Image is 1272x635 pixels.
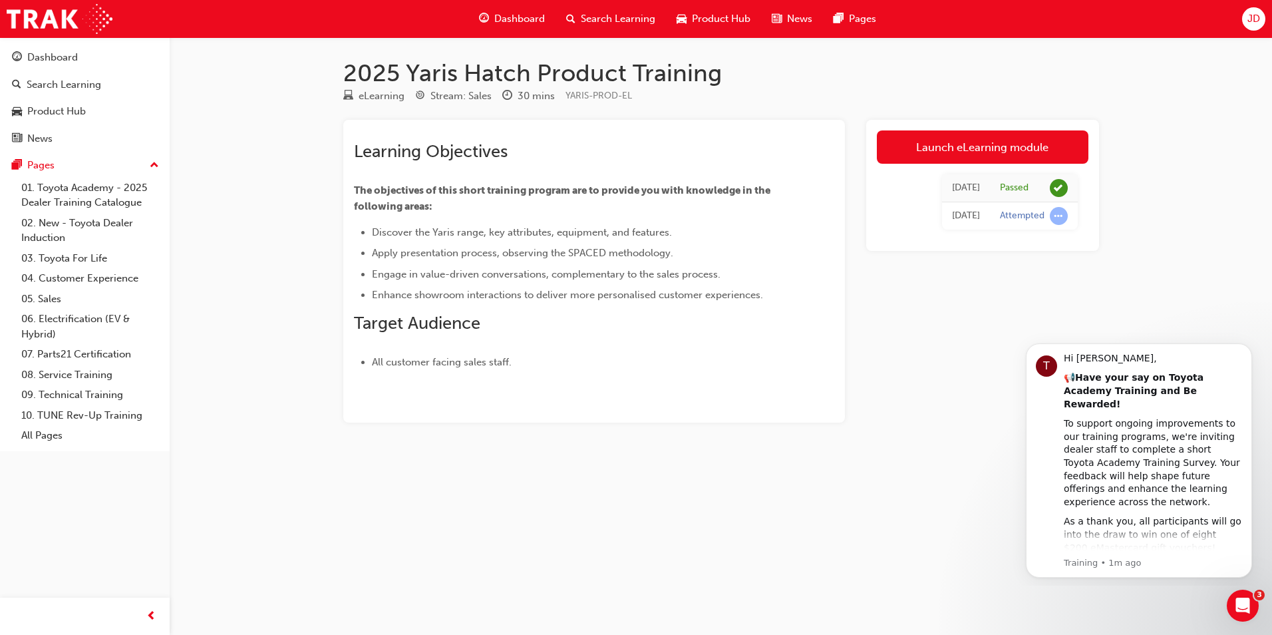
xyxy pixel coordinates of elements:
[16,344,164,365] a: 07. Parts21 Certification
[16,309,164,344] a: 06. Electrification (EV & Hybrid)
[27,77,101,93] div: Search Learning
[581,11,655,27] span: Search Learning
[16,425,164,446] a: All Pages
[372,356,512,368] span: All customer facing sales staff.
[12,133,22,145] span: news-icon
[354,313,480,333] span: Target Audience
[5,126,164,151] a: News
[372,247,673,259] span: Apply presentation process, observing the SPACED methodology.
[468,5,556,33] a: guage-iconDashboard
[354,141,508,162] span: Learning Objectives
[150,157,159,174] span: up-icon
[5,45,164,70] a: Dashboard
[146,608,156,625] span: prev-icon
[5,43,164,153] button: DashboardSearch LearningProduct HubNews
[415,88,492,105] div: Stream
[952,180,980,196] div: Thu Sep 25 2025 16:53:48 GMT+1000 (Australian Eastern Standard Time)
[5,73,164,97] a: Search Learning
[834,11,844,27] span: pages-icon
[666,5,761,33] a: car-iconProduct Hub
[27,158,55,173] div: Pages
[1006,331,1272,586] iframe: Intercom notifications message
[16,213,164,248] a: 02. New - Toyota Dealer Induction
[16,178,164,213] a: 01. Toyota Academy - 2025 Dealer Training Catalogue
[16,405,164,426] a: 10. TUNE Rev-Up Training
[877,130,1088,164] a: Launch eLearning module
[27,104,86,119] div: Product Hub
[1000,182,1029,194] div: Passed
[787,11,812,27] span: News
[761,5,823,33] a: news-iconNews
[5,153,164,178] button: Pages
[1050,179,1068,197] span: learningRecordVerb_PASS-icon
[343,59,1099,88] h1: 2025 Yaris Hatch Product Training
[772,11,782,27] span: news-icon
[343,88,404,105] div: Type
[677,11,687,27] span: car-icon
[494,11,545,27] span: Dashboard
[372,268,720,280] span: Engage in value-driven conversations, complementary to the sales process.
[430,89,492,104] div: Stream: Sales
[692,11,750,27] span: Product Hub
[372,289,763,301] span: Enhance showroom interactions to deliver more personalised customer experiences.
[952,208,980,224] div: Thu Sep 25 2025 16:36:54 GMT+1000 (Australian Eastern Standard Time)
[502,88,555,105] div: Duration
[1227,590,1259,622] iframe: Intercom live chat
[7,4,112,34] img: Trak
[343,91,353,103] span: learningResourceType_ELEARNING-icon
[849,11,876,27] span: Pages
[372,226,672,238] span: Discover the Yaris range, key attributes, equipment, and features.
[1254,590,1265,600] span: 3
[359,89,404,104] div: eLearning
[16,365,164,385] a: 08. Service Training
[27,131,53,146] div: News
[354,184,772,212] span: The objectives of this short training program are to provide you with knowledge in the following ...
[415,91,425,103] span: target-icon
[16,268,164,289] a: 04. Customer Experience
[565,90,632,101] span: Learning resource code
[12,160,22,172] span: pages-icon
[1242,7,1265,31] button: JD
[566,11,575,27] span: search-icon
[16,248,164,269] a: 03. Toyota For Life
[16,385,164,405] a: 09. Technical Training
[1050,207,1068,225] span: learningRecordVerb_ATTEMPT-icon
[479,11,489,27] span: guage-icon
[12,52,22,64] span: guage-icon
[556,5,666,33] a: search-iconSearch Learning
[16,289,164,310] a: 05. Sales
[518,89,555,104] div: 30 mins
[502,91,512,103] span: clock-icon
[1247,11,1260,27] span: JD
[12,79,21,91] span: search-icon
[823,5,887,33] a: pages-iconPages
[5,99,164,124] a: Product Hub
[1000,210,1044,222] div: Attempted
[27,50,78,65] div: Dashboard
[12,106,22,118] span: car-icon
